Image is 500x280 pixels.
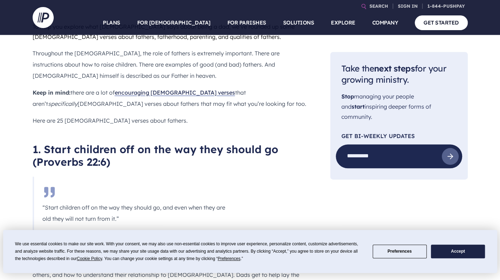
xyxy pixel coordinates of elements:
[372,11,398,35] a: COMPANY
[33,87,308,109] p: there are a lot of that aren’t [DEMOGRAPHIC_DATA] verses about fathers that may fit what you’re l...
[227,11,266,35] a: FOR PARISHES
[341,133,456,139] p: Get Bi-Weekly Updates
[218,256,240,261] span: Preferences
[115,89,235,96] a: encouraging [DEMOGRAPHIC_DATA] verses
[341,92,456,122] p: managing your people and inspiring deeper forms of community.
[33,115,308,126] p: Here are 25 [DEMOGRAPHIC_DATA] verses about fathers.
[77,256,102,261] span: Cookie Policy
[374,63,415,74] span: next steps
[137,11,211,35] a: FOR [DEMOGRAPHIC_DATA]
[431,245,485,258] button: Accept
[42,202,226,224] p: “Start children off on the way they should go, and even when they are old they will not turn from...
[341,63,446,85] span: Take the for your growing ministry.
[103,11,120,35] a: PLANS
[373,245,427,258] button: Preferences
[48,100,78,107] i: specifically
[33,143,308,168] h2: 1. Start children off on the way they should go (Proverbs 22:6)
[352,103,365,110] span: start
[3,230,497,273] div: Cookie Consent Prompt
[283,11,314,35] a: SOLUTIONS
[33,48,308,81] p: Throughout the [DEMOGRAPHIC_DATA], the role of fathers is extremely important. There are instruct...
[33,89,71,96] b: Keep in mind:
[341,93,354,100] span: Stop
[15,240,364,262] div: We use essential cookies to make our site work. With your consent, we may also use non-essential ...
[415,15,468,30] a: GET STARTED
[331,11,355,35] a: EXPLORE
